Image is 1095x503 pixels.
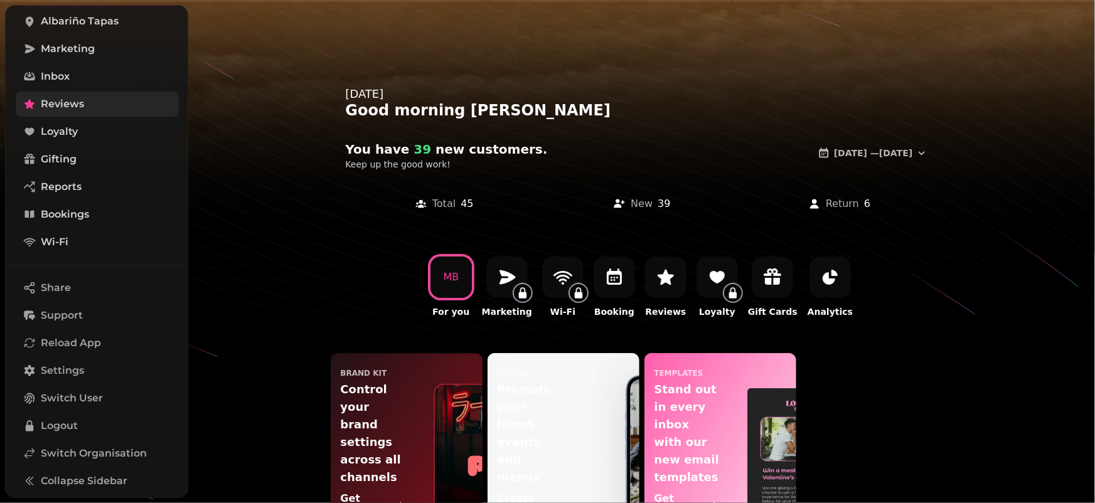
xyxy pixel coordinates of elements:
a: Marketing [16,36,179,61]
span: 39 [409,142,431,157]
p: Wi-Fi [550,305,575,318]
button: Share [16,275,179,300]
p: Booking [594,305,634,318]
p: Analytics [808,305,853,318]
span: Switch Organisation [41,446,147,461]
h2: You have new customer s . [346,140,587,158]
span: Bookings [41,207,89,222]
a: Wi-Fi [16,230,179,255]
p: Stand out in every inbox with our new email templates [654,381,720,486]
span: Marketing [41,41,95,56]
p: upsell [498,368,530,378]
span: Share [41,280,71,295]
div: M B [443,270,459,285]
button: Collapse Sidebar [16,469,179,494]
span: Collapse Sidebar [41,474,127,489]
button: Support [16,303,179,328]
a: Settings [16,358,179,383]
span: [DATE] — [DATE] [834,149,912,157]
span: Wi-Fi [41,235,68,250]
p: Control your brand settings across all channels [341,381,407,486]
span: Gifting [41,152,77,167]
button: [DATE] —[DATE] [808,140,937,166]
a: Inbox [16,64,179,89]
button: Switch User [16,386,179,411]
span: Albariño Tapas [41,14,119,29]
span: Switch User [41,391,103,406]
button: Reload App [16,331,179,356]
span: Reports [41,179,82,194]
span: Logout [41,418,78,433]
div: [DATE] [346,85,938,103]
p: Promote your latest events and menus [498,381,564,486]
a: Reviews [16,92,179,117]
button: Logout [16,413,179,438]
p: Brand Kit [341,368,387,378]
span: Reload App [41,336,101,351]
span: Inbox [41,69,70,84]
p: Marketing [482,305,532,318]
p: Loyalty [699,305,735,318]
span: Support [41,308,83,323]
a: Bookings [16,202,179,227]
a: Albariño Tapas [16,9,179,34]
a: Loyalty [16,119,179,144]
span: Loyalty [41,124,78,139]
div: Good morning [PERSON_NAME] [346,100,938,120]
span: Reviews [41,97,84,112]
a: Gifting [16,147,179,172]
p: Reviews [646,305,686,318]
p: Keep up the good work! [346,158,667,171]
a: Switch Organisation [16,441,179,466]
span: Settings [41,363,84,378]
p: Gift Cards [748,305,798,318]
a: Reports [16,174,179,199]
p: For you [432,305,469,318]
p: templates [654,368,703,378]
